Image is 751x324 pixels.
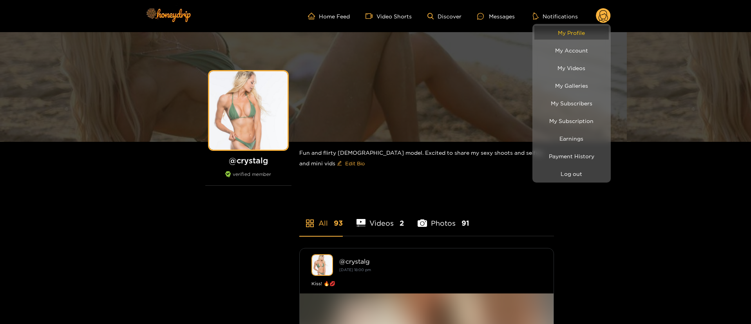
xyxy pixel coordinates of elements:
a: Payment History [534,149,609,163]
a: My Account [534,43,609,57]
a: Earnings [534,132,609,145]
a: My Galleries [534,79,609,92]
a: My Profile [534,26,609,40]
a: My Videos [534,61,609,75]
a: My Subscription [534,114,609,128]
a: My Subscribers [534,96,609,110]
button: Log out [534,167,609,181]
